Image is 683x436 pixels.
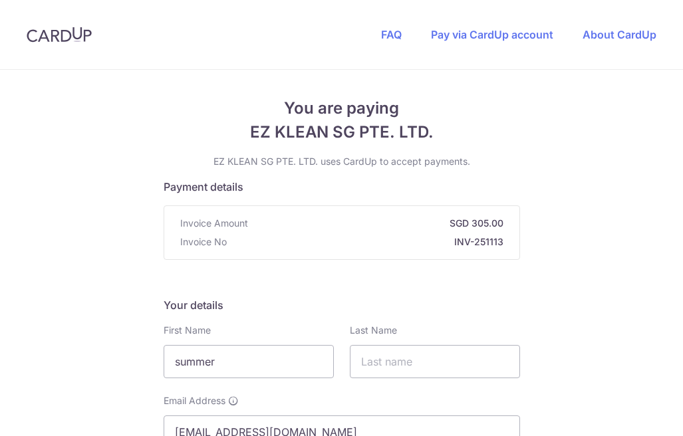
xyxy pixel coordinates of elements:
label: First Name [164,324,211,337]
strong: SGD 305.00 [253,217,503,230]
p: EZ KLEAN SG PTE. LTD. uses CardUp to accept payments. [164,155,520,168]
a: FAQ [381,28,402,41]
span: You are paying [164,96,520,120]
span: Email Address [164,394,225,407]
img: CardUp [27,27,92,43]
h5: Your details [164,297,520,313]
a: About CardUp [583,28,656,41]
input: First name [164,345,334,378]
a: Pay via CardUp account [431,28,553,41]
input: Last name [350,345,520,378]
label: Last Name [350,324,397,337]
span: Invoice Amount [180,217,248,230]
span: Invoice No [180,235,227,249]
strong: INV-251113 [232,235,503,249]
span: EZ KLEAN SG PTE. LTD. [164,120,520,144]
h5: Payment details [164,179,520,195]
